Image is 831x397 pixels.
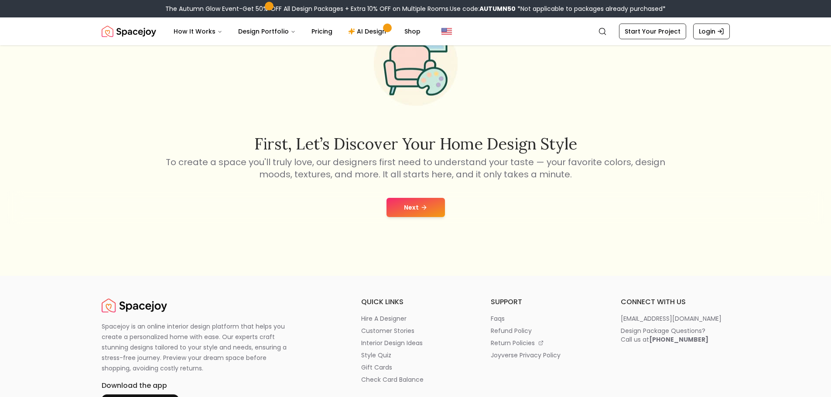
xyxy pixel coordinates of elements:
[491,297,600,307] h6: support
[491,314,600,323] a: faqs
[516,4,666,13] span: *Not applicable to packages already purchased*
[102,297,167,314] a: Spacejoy
[361,314,407,323] p: hire a designer
[102,23,156,40] img: Spacejoy Logo
[693,24,730,39] a: Login
[491,326,532,335] p: refund policy
[491,351,600,360] a: joyverse privacy policy
[397,23,427,40] a: Shop
[167,23,427,40] nav: Main
[621,314,722,323] p: [EMAIL_ADDRESS][DOMAIN_NAME]
[102,297,167,314] img: Spacejoy Logo
[361,314,470,323] a: hire a designer
[361,375,424,384] p: check card balance
[479,4,516,13] b: AUTUMN50
[361,363,470,372] a: gift cards
[491,339,600,347] a: return policies
[361,363,392,372] p: gift cards
[361,351,391,360] p: style quiz
[361,351,470,360] a: style quiz
[361,326,414,335] p: customer stories
[361,339,470,347] a: interior design ideas
[491,351,561,360] p: joyverse privacy policy
[649,335,708,344] b: [PHONE_NUMBER]
[361,297,470,307] h6: quick links
[491,314,505,323] p: faqs
[361,375,470,384] a: check card balance
[360,8,472,120] img: Start Style Quiz Illustration
[165,4,666,13] div: The Autumn Glow Event-Get 50% OFF All Design Packages + Extra 10% OFF on Multiple Rooms.
[167,23,229,40] button: How It Works
[491,339,535,347] p: return policies
[621,314,730,323] a: [EMAIL_ADDRESS][DOMAIN_NAME]
[102,23,156,40] a: Spacejoy
[361,326,470,335] a: customer stories
[621,297,730,307] h6: connect with us
[304,23,339,40] a: Pricing
[102,321,297,373] p: Spacejoy is an online interior design platform that helps you create a personalized home with eas...
[102,380,340,391] h6: Download the app
[621,326,730,344] a: Design Package Questions?Call us at[PHONE_NUMBER]
[102,17,730,45] nav: Global
[491,326,600,335] a: refund policy
[361,339,423,347] p: interior design ideas
[441,26,452,37] img: United States
[231,23,303,40] button: Design Portfolio
[164,156,667,180] p: To create a space you'll truly love, our designers first need to understand your taste — your fav...
[619,24,686,39] a: Start Your Project
[341,23,396,40] a: AI Design
[386,198,445,217] button: Next
[450,4,516,13] span: Use code:
[164,135,667,153] h2: First, let’s discover your home design style
[621,326,708,344] div: Design Package Questions? Call us at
